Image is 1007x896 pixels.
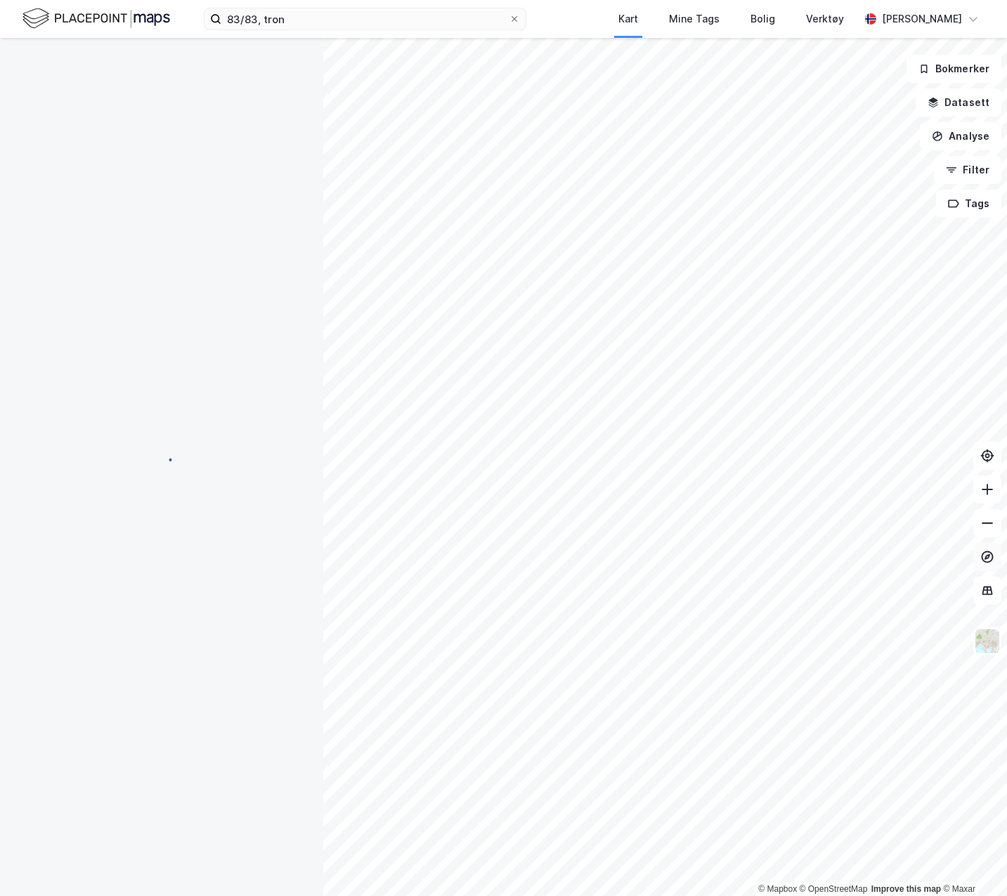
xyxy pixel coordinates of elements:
[934,156,1001,184] button: Filter
[618,11,638,27] div: Kart
[751,11,775,27] div: Bolig
[669,11,720,27] div: Mine Tags
[758,884,797,894] a: Mapbox
[22,6,170,31] img: logo.f888ab2527a4732fd821a326f86c7f29.svg
[907,55,1001,83] button: Bokmerker
[920,122,1001,150] button: Analyse
[936,190,1001,218] button: Tags
[974,628,1001,654] img: Z
[882,11,962,27] div: [PERSON_NAME]
[937,829,1007,896] iframe: Chat Widget
[937,829,1007,896] div: Kontrollprogram for chat
[800,884,868,894] a: OpenStreetMap
[871,884,941,894] a: Improve this map
[221,8,509,29] input: Søk på adresse, matrikkel, gårdeiere, leietakere eller personer
[916,88,1001,117] button: Datasett
[806,11,844,27] div: Verktøy
[150,447,173,470] img: spinner.a6d8c91a73a9ac5275cf975e30b51cfb.svg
